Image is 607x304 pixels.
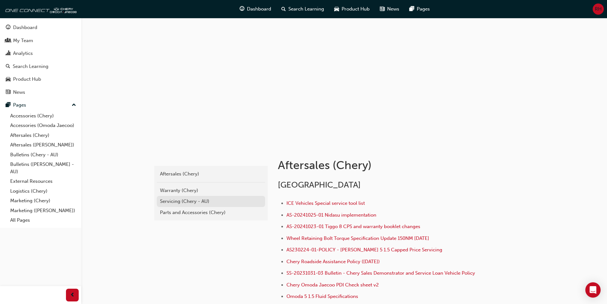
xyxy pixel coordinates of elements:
a: SS-20231031-03 Bulletin - Chery Sales Demonstrator and Service Loan Vehicle Policy [286,270,475,276]
div: Parts and Accessories (Chery) [160,209,262,216]
button: DashboardMy TeamAnalyticsSearch LearningProduct HubNews [3,20,79,99]
span: guage-icon [240,5,244,13]
span: Dashboard [247,5,271,13]
span: pages-icon [6,102,11,108]
img: oneconnect [3,3,76,15]
div: Pages [13,101,26,109]
a: Wheel Retaining Bolt Torque Specification Update 150NM [DATE] [286,235,429,241]
span: RH [595,5,602,13]
span: guage-icon [6,25,11,31]
a: Dashboard [3,22,79,33]
span: news-icon [380,5,385,13]
a: news-iconNews [375,3,404,16]
span: people-icon [6,38,11,44]
div: Open Intercom Messenger [585,282,601,298]
a: car-iconProduct Hub [329,3,375,16]
span: Pages [417,5,430,13]
a: Warranty (Chery) [157,185,265,196]
a: Omoda 5 1.5 Fluid Specifications [286,293,358,299]
span: prev-icon [70,291,75,299]
div: Warranty (Chery) [160,187,262,194]
a: AS-20241023-01 Tiggo 8 CPS and warranty booklet changes [286,224,420,229]
a: Servicing (Chery - AU) [157,196,265,207]
span: news-icon [6,90,11,95]
span: up-icon [72,101,76,109]
div: Servicing (Chery - AU) [160,198,262,205]
a: Chery Roadside Assistance Policy ([DATE]) [286,259,380,264]
span: News [387,5,399,13]
div: Analytics [13,50,33,57]
h1: Aftersales (Chery) [278,158,487,172]
a: Product Hub [3,73,79,85]
div: My Team [13,37,33,44]
a: All Pages [8,215,79,225]
a: Aftersales (Chery) [157,168,265,180]
a: Aftersales ([PERSON_NAME]) [8,140,79,150]
button: RH [593,4,604,15]
span: [GEOGRAPHIC_DATA] [278,180,361,190]
a: Accessories (Chery) [8,111,79,121]
a: Aftersales (Chery) [8,130,79,140]
span: chart-icon [6,51,11,56]
span: Search Learning [288,5,324,13]
a: Chery Omoda Jaecoo PDI Check sheet v2 [286,282,379,288]
span: car-icon [334,5,339,13]
a: Accessories (Omoda Jaecoo) [8,121,79,130]
a: AS230224-01-POLICY - [PERSON_NAME] 5 1.5 Capped Price Servicing [286,247,442,253]
a: Logistics (Chery) [8,186,79,196]
a: My Team [3,35,79,47]
a: External Resources [8,176,79,186]
a: search-iconSearch Learning [276,3,329,16]
a: Marketing (Chery) [8,196,79,206]
a: Marketing ([PERSON_NAME]) [8,206,79,216]
a: AS-20241025-01 Nidasu implementation [286,212,376,218]
a: Bulletins ([PERSON_NAME] - AU) [8,159,79,176]
a: ICE Vehicles Special service tool list [286,200,365,206]
span: search-icon [281,5,286,13]
a: News [3,86,79,98]
button: Pages [3,99,79,111]
div: Aftersales (Chery) [160,170,262,178]
span: pages-icon [409,5,414,13]
a: guage-iconDashboard [235,3,276,16]
div: Dashboard [13,24,37,31]
a: Analytics [3,48,79,59]
a: Search Learning [3,61,79,72]
span: search-icon [6,64,10,70]
div: News [13,89,25,96]
span: car-icon [6,77,11,82]
span: Product Hub [342,5,370,13]
a: pages-iconPages [404,3,435,16]
a: Parts and Accessories (Chery) [157,207,265,218]
div: Product Hub [13,76,41,83]
a: Bulletins (Chery - AU) [8,150,79,160]
div: Search Learning [13,63,48,70]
